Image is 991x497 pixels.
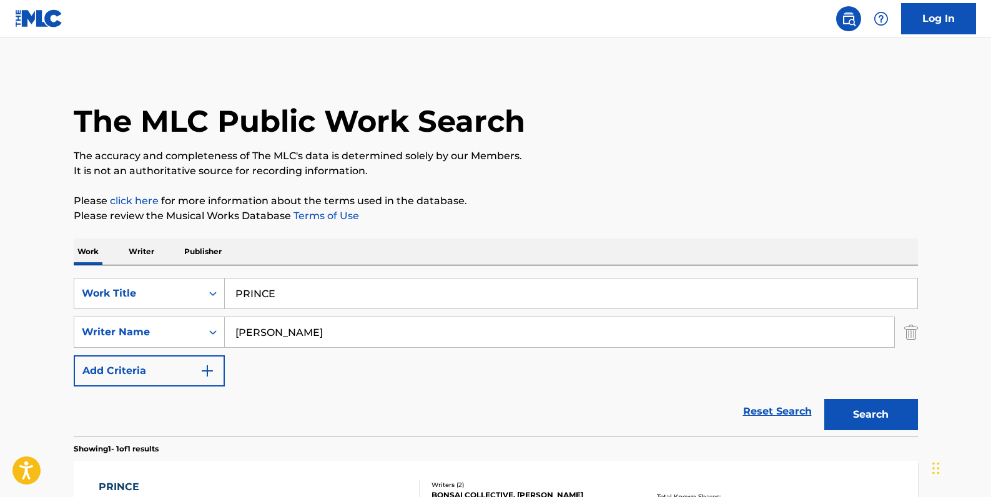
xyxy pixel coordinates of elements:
img: search [841,11,856,26]
div: Writer Name [82,325,194,340]
button: Add Criteria [74,355,225,386]
p: The accuracy and completeness of The MLC's data is determined solely by our Members. [74,149,918,164]
iframe: Chat Widget [929,437,991,497]
p: Writer [125,239,158,265]
button: Search [824,399,918,430]
form: Search Form [74,278,918,436]
p: Publisher [180,239,225,265]
h1: The MLC Public Work Search [74,102,525,140]
div: Work Title [82,286,194,301]
p: It is not an authoritative source for recording information. [74,164,918,179]
img: 9d2ae6d4665cec9f34b9.svg [200,363,215,378]
a: Log In [901,3,976,34]
p: Please review the Musical Works Database [74,209,918,224]
a: Public Search [836,6,861,31]
div: Writers ( 2 ) [431,480,620,490]
a: Reset Search [737,398,818,425]
p: Please for more information about the terms used in the database. [74,194,918,209]
a: Terms of Use [291,210,359,222]
img: help [874,11,889,26]
p: Showing 1 - 1 of 1 results [74,443,159,455]
p: Work [74,239,102,265]
div: PRINCE [99,480,221,495]
div: Help [869,6,894,31]
img: Delete Criterion [904,317,918,348]
a: click here [110,195,159,207]
div: Drag [932,450,940,487]
img: MLC Logo [15,9,63,27]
